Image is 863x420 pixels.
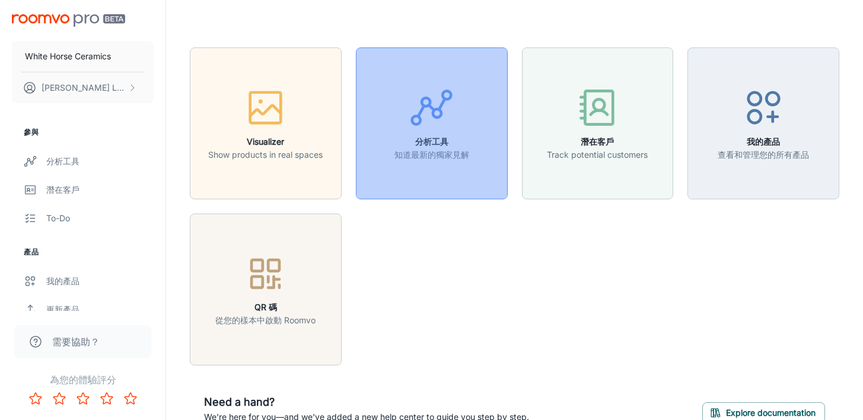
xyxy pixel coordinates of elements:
button: 分析工具知道最新的獨家見解 [356,47,508,199]
div: 我的產品 [46,275,154,288]
img: Roomvo PRO Beta [12,14,125,27]
span: 需要協助？ [52,335,100,349]
button: 我的產品查看和管理您的所有產品 [687,47,839,199]
p: Show products in real spaces [208,148,323,161]
button: Rate 3 star [71,387,95,411]
button: [PERSON_NAME] Liao [12,72,154,103]
p: 知道最新的獨家見解 [394,148,469,161]
p: 從您的樣本中啟動 Roomvo [215,314,316,327]
h6: 我的產品 [718,135,809,148]
div: 潛在客戶 [46,183,154,196]
a: 分析工具知道最新的獨家見解 [356,116,508,128]
h6: 潛在客戶 [547,135,648,148]
p: White Horse Ceramics [25,50,111,63]
a: 我的產品查看和管理您的所有產品 [687,116,839,128]
button: 潛在客戶Track potential customers [522,47,674,199]
p: [PERSON_NAME] Liao [42,81,125,94]
div: To-do [46,212,154,225]
button: Rate 1 star [24,387,47,411]
h6: 分析工具 [394,135,469,148]
div: 分析工具 [46,155,154,168]
button: White Horse Ceramics [12,41,154,72]
a: QR 碼從您的樣本中啟動 Roomvo [190,282,342,294]
a: 潛在客戶Track potential customers [522,116,674,128]
p: 為您的體驗評分 [9,373,156,387]
p: 查看和管理您的所有產品 [718,148,809,161]
h6: Need a hand? [204,394,529,411]
h6: Visualizer [208,135,323,148]
h6: QR 碼 [215,301,316,314]
button: VisualizerShow products in real spaces [190,47,342,199]
div: 更新產品 [46,303,154,316]
a: Explore documentation [702,406,825,418]
button: Rate 4 star [95,387,119,411]
button: Rate 2 star [47,387,71,411]
button: Rate 5 star [119,387,142,411]
p: Track potential customers [547,148,648,161]
button: QR 碼從您的樣本中啟動 Roomvo [190,214,342,365]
